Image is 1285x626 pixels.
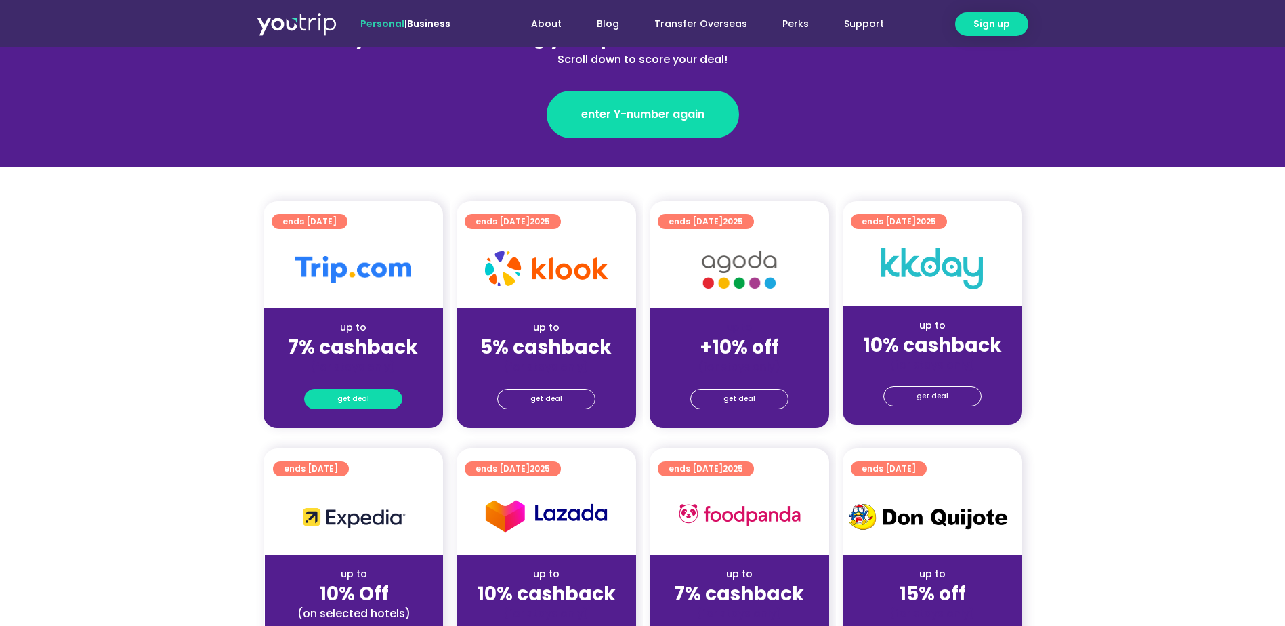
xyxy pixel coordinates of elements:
[973,17,1010,31] span: Sign up
[274,360,432,374] div: (for stays only)
[854,606,1011,621] div: (for stays only)
[487,12,902,37] nav: Menu
[660,360,818,374] div: (for stays only)
[674,581,804,607] strong: 7% cashback
[273,461,349,476] a: ends [DATE]
[863,332,1002,358] strong: 10% cashback
[917,387,948,406] span: get deal
[916,215,936,227] span: 2025
[465,461,561,476] a: ends [DATE]2025
[955,12,1028,36] a: Sign up
[883,386,982,406] a: get deal
[337,390,369,409] span: get deal
[530,390,562,409] span: get deal
[513,12,579,37] a: About
[547,91,739,138] a: enter Y-number again
[407,17,450,30] a: Business
[467,606,625,621] div: (for stays only)
[851,214,947,229] a: ends [DATE]2025
[862,461,916,476] span: ends [DATE]
[276,567,432,581] div: up to
[854,358,1011,372] div: (for stays only)
[579,12,637,37] a: Blog
[530,463,550,474] span: 2025
[826,12,902,37] a: Support
[899,581,966,607] strong: 15% off
[669,214,743,229] span: ends [DATE]
[480,334,612,360] strong: 5% cashback
[304,389,402,409] a: get deal
[660,567,818,581] div: up to
[497,389,595,409] a: get deal
[658,461,754,476] a: ends [DATE]2025
[467,360,625,374] div: (for stays only)
[660,606,818,621] div: (for stays only)
[360,17,404,30] span: Personal
[765,12,826,37] a: Perks
[477,581,616,607] strong: 10% cashback
[349,51,937,68] div: Scroll down to score your deal!
[637,12,765,37] a: Transfer Overseas
[581,106,704,123] span: enter Y-number again
[658,214,754,229] a: ends [DATE]2025
[854,318,1011,333] div: up to
[319,581,389,607] strong: 10% Off
[467,567,625,581] div: up to
[723,390,755,409] span: get deal
[272,214,347,229] a: ends [DATE]
[467,320,625,335] div: up to
[476,461,550,476] span: ends [DATE]
[276,606,432,621] div: (on selected hotels)
[723,215,743,227] span: 2025
[851,461,927,476] a: ends [DATE]
[700,334,779,360] strong: +10% off
[669,461,743,476] span: ends [DATE]
[723,463,743,474] span: 2025
[854,567,1011,581] div: up to
[360,17,450,30] span: |
[862,214,936,229] span: ends [DATE]
[476,214,550,229] span: ends [DATE]
[282,214,337,229] span: ends [DATE]
[530,215,550,227] span: 2025
[274,320,432,335] div: up to
[690,389,788,409] a: get deal
[284,461,338,476] span: ends [DATE]
[465,214,561,229] a: ends [DATE]2025
[727,320,752,334] span: up to
[288,334,418,360] strong: 7% cashback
